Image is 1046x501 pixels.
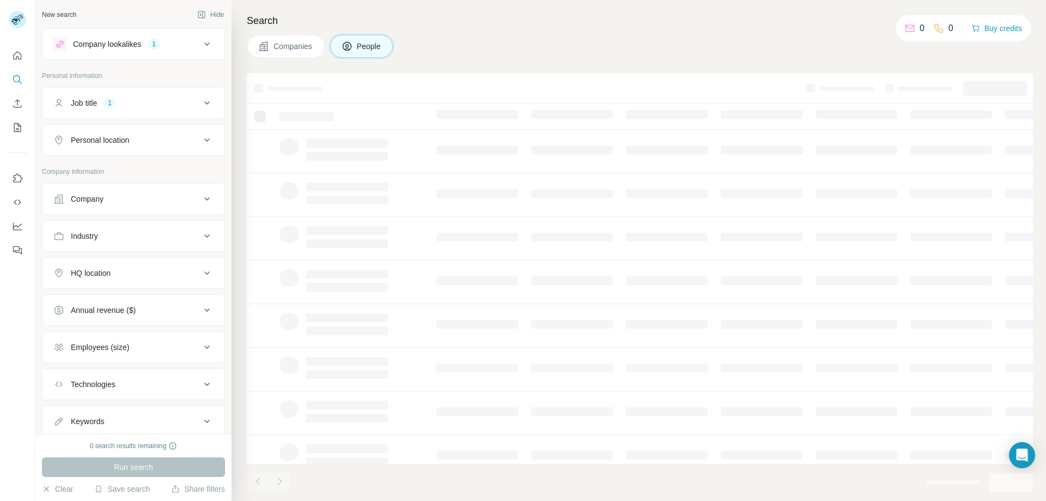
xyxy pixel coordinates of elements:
[42,90,224,116] button: Job title1
[9,46,26,65] button: Quick start
[42,371,224,397] button: Technologies
[920,22,925,35] p: 0
[42,71,225,81] p: Personal information
[273,41,313,52] span: Companies
[9,70,26,89] button: Search
[171,484,225,494] button: Share filters
[90,441,178,451] div: 0 search results remaining
[42,408,224,434] button: Keywords
[190,7,232,23] button: Hide
[971,21,1022,36] button: Buy credits
[94,484,150,494] button: Save search
[42,297,224,323] button: Annual revenue ($)
[247,13,1033,28] h4: Search
[9,94,26,113] button: Enrich CSV
[71,135,129,146] div: Personal location
[71,379,115,390] div: Technologies
[71,231,98,242] div: Industry
[71,98,97,108] div: Job title
[42,127,224,153] button: Personal location
[42,334,224,360] button: Employees (size)
[9,192,26,212] button: Use Surfe API
[42,260,224,286] button: HQ location
[71,194,104,204] div: Company
[9,216,26,236] button: Dashboard
[71,305,136,316] div: Annual revenue ($)
[357,41,382,52] span: People
[42,186,224,212] button: Company
[148,39,160,49] div: 1
[948,22,953,35] p: 0
[71,268,111,279] div: HQ location
[104,98,116,108] div: 1
[42,484,73,494] button: Clear
[42,31,224,57] button: Company lookalikes1
[42,167,225,177] p: Company information
[71,416,104,427] div: Keywords
[71,342,129,353] div: Employees (size)
[9,240,26,260] button: Feedback
[9,118,26,137] button: My lists
[73,39,141,50] div: Company lookalikes
[9,168,26,188] button: Use Surfe on LinkedIn
[42,223,224,249] button: Industry
[1009,442,1035,468] div: Open Intercom Messenger
[42,10,76,20] div: New search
